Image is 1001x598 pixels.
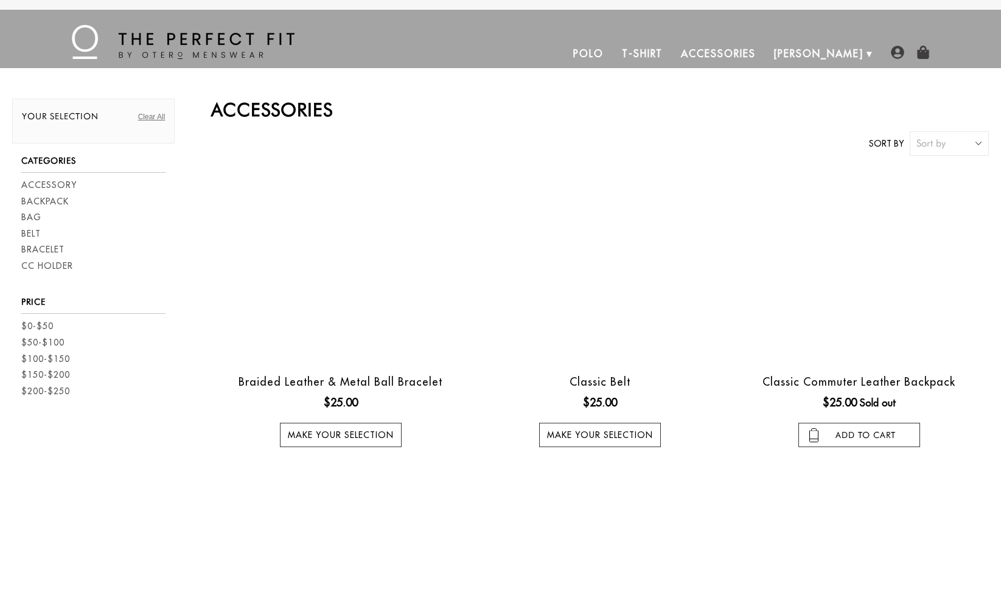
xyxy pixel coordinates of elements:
[214,465,467,587] a: stylish urban backpack
[672,39,764,68] a: Accessories
[21,353,70,366] a: $100-$150
[21,156,166,173] h3: Categories
[21,179,77,192] a: Accessory
[860,397,896,409] span: Sold out
[765,39,873,68] a: [PERSON_NAME]
[21,320,54,333] a: $0-$50
[564,39,613,68] a: Polo
[21,243,65,256] a: Bracelet
[762,375,955,389] a: Classic Commuter Leather Backpack
[798,423,920,447] input: add to cart
[280,423,402,447] a: Make your selection
[733,175,986,357] a: leather backpack
[869,137,904,150] label: Sort by
[613,39,672,68] a: T-Shirt
[570,375,630,389] a: Classic Belt
[211,99,989,120] h2: Accessories
[72,25,295,59] img: The Perfect Fit - by Otero Menswear - Logo
[823,394,857,411] ins: $25.00
[21,228,41,240] a: Belt
[583,394,617,411] ins: $25.00
[22,111,165,128] h2: Your selection
[138,111,166,122] a: Clear All
[891,46,904,59] img: user-account-icon.png
[21,369,70,381] a: $150-$200
[21,211,41,224] a: Bag
[21,260,73,273] a: CC Holder
[239,375,442,389] a: Braided Leather & Metal Ball Bracelet
[473,465,727,587] a: otero menswear distressed leather belt
[214,175,467,357] a: black braided leather bracelet
[539,423,661,447] a: Make your selection
[21,336,65,349] a: $50-$100
[473,175,727,357] a: otero menswear classic black leather belt
[21,385,70,398] a: $200-$250
[21,195,69,208] a: Backpack
[21,297,166,314] h3: Price
[916,46,930,59] img: shopping-bag-icon.png
[324,394,358,411] ins: $25.00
